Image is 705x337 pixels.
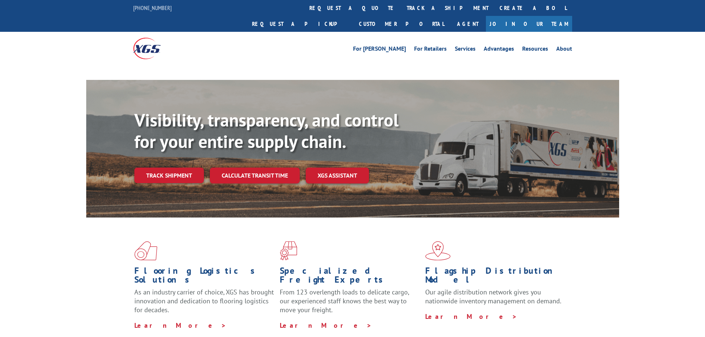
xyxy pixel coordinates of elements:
[425,288,561,305] span: Our agile distribution network gives you nationwide inventory management on demand.
[280,241,297,260] img: xgs-icon-focused-on-flooring-red
[353,16,450,32] a: Customer Portal
[522,46,548,54] a: Resources
[134,266,274,288] h1: Flooring Logistics Solutions
[246,16,353,32] a: Request a pickup
[306,168,369,183] a: XGS ASSISTANT
[280,288,420,321] p: From 123 overlength loads to delicate cargo, our experienced staff knows the best way to move you...
[425,266,565,288] h1: Flagship Distribution Model
[133,4,172,11] a: [PHONE_NUMBER]
[425,241,451,260] img: xgs-icon-flagship-distribution-model-red
[210,168,300,183] a: Calculate transit time
[134,108,399,153] b: Visibility, transparency, and control for your entire supply chain.
[280,266,420,288] h1: Specialized Freight Experts
[556,46,572,54] a: About
[280,321,372,330] a: Learn More >
[134,241,157,260] img: xgs-icon-total-supply-chain-intelligence-red
[414,46,447,54] a: For Retailers
[134,321,226,330] a: Learn More >
[484,46,514,54] a: Advantages
[486,16,572,32] a: Join Our Team
[455,46,476,54] a: Services
[134,288,274,314] span: As an industry carrier of choice, XGS has brought innovation and dedication to flooring logistics...
[353,46,406,54] a: For [PERSON_NAME]
[450,16,486,32] a: Agent
[134,168,204,183] a: Track shipment
[425,312,517,321] a: Learn More >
